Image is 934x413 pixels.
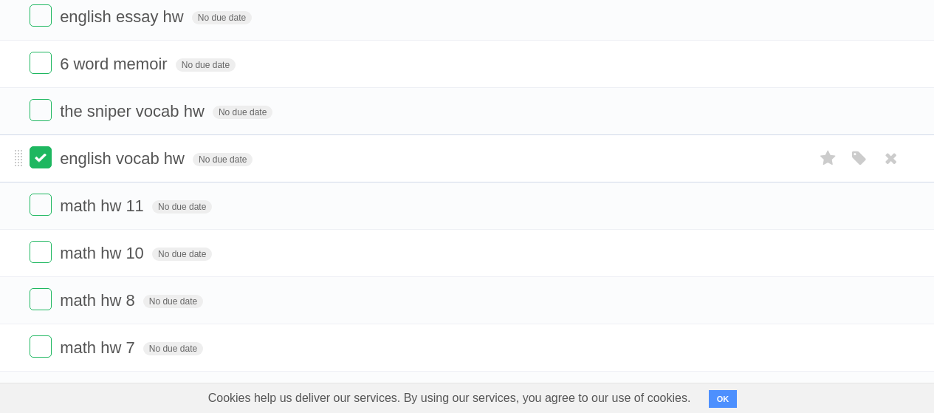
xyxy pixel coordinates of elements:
span: the sniper vocab hw [60,102,208,120]
span: No due date [213,106,272,119]
button: OK [709,390,738,408]
span: No due date [143,295,203,308]
span: english essay hw [60,7,188,26]
span: No due date [192,11,252,24]
span: english vocab hw [60,149,188,168]
label: Done [30,241,52,263]
span: Cookies help us deliver our services. By using our services, you agree to our use of cookies. [193,383,706,413]
label: Done [30,335,52,358]
span: math hw 8 [60,291,139,310]
span: No due date [193,153,253,166]
label: Done [30,99,52,121]
label: Star task [814,146,842,171]
span: math hw 10 [60,244,148,262]
label: Done [30,288,52,310]
label: Done [30,146,52,168]
span: No due date [176,58,236,72]
span: math hw 7 [60,338,139,357]
span: No due date [152,248,212,261]
span: math hw 11 [60,197,148,215]
label: Done [30,4,52,27]
label: Done [30,52,52,74]
span: No due date [143,342,203,355]
label: Done [30,194,52,216]
span: 6 word memoir [60,55,171,73]
span: No due date [152,200,212,214]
